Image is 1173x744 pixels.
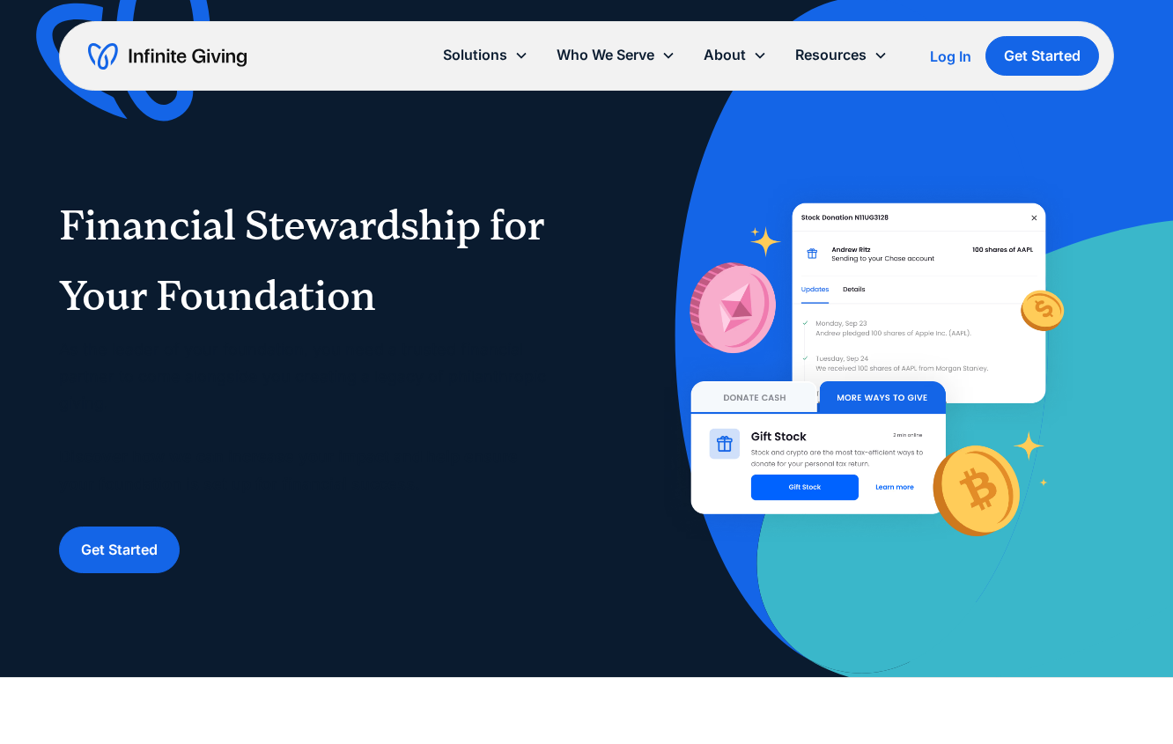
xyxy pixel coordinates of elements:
[59,336,551,498] p: As the leader of your foundation, you need a trusted financial partner to come alongside you crea...
[985,36,1099,76] a: Get Started
[429,36,542,74] div: Solutions
[795,43,867,67] div: Resources
[704,43,746,67] div: About
[88,42,247,70] a: home
[59,527,180,573] a: Get Started
[59,201,544,320] sub: Financial Stewardship for Your Foundation
[781,36,902,74] div: Resources
[930,49,971,63] div: Log In
[657,169,1080,578] img: nonprofit donation platform for faith-based organizations and ministries
[557,43,654,67] div: Who We Serve
[930,46,971,67] a: Log In
[59,447,518,493] strong: Discover how we can increase your impact and help ensure your foundation is set up for financial ...
[690,36,781,74] div: About
[443,43,507,67] div: Solutions
[542,36,690,74] div: Who We Serve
